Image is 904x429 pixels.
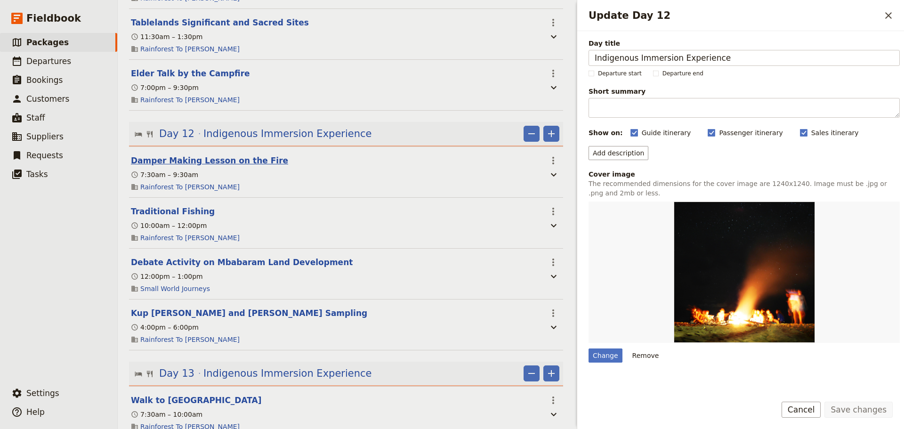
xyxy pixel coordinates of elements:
button: Edit this itinerary item [131,257,353,268]
div: Cover image [589,170,900,179]
div: Change [589,348,622,363]
button: Actions [545,15,561,31]
span: Guide itinerary [642,128,691,138]
button: Edit this itinerary item [131,155,288,166]
span: Indigenous Immersion Experience [203,366,371,380]
p: The recommended dimensions for the cover image are 1240x1240. Image must be .jpg or .png and 2mb ... [589,179,900,198]
span: Sales itinerary [811,128,859,138]
button: Edit this itinerary item [131,206,215,217]
span: Day title [589,39,900,48]
button: Save changes [824,402,893,418]
div: 7:30am – 9:30am [131,170,198,179]
textarea: Short summary [589,98,900,118]
button: Edit day information [135,366,371,380]
button: Actions [545,153,561,169]
span: Settings [26,389,59,398]
div: 7:30am – 10:00am [131,410,202,419]
span: Customers [26,94,69,104]
span: Requests [26,151,63,160]
span: Bookings [26,75,63,85]
button: Actions [545,392,561,408]
button: Edit this itinerary item [131,395,262,406]
a: Rainforest To [PERSON_NAME] [140,233,240,243]
span: Indigenous Immersion Experience [203,127,371,141]
a: Rainforest To [PERSON_NAME] [140,95,240,105]
span: Suppliers [26,132,64,141]
button: Remove [628,348,663,363]
div: Show on: [589,128,623,138]
div: 4:00pm – 6:00pm [131,323,199,332]
span: Departure end [662,70,703,77]
span: Tasks [26,170,48,179]
button: Cancel [782,402,821,418]
span: Packages [26,38,69,47]
button: Edit day information [135,127,371,141]
h3: Inclusions [589,385,900,404]
span: Fieldbook [26,11,81,25]
h2: Update Day 12 [589,8,880,23]
span: Help [26,407,45,417]
div: 7:00pm – 9:30pm [131,83,199,92]
button: Actions [545,305,561,321]
button: Add [543,365,559,381]
span: Departures [26,57,71,66]
button: Actions [545,203,561,219]
button: Add description [589,146,648,160]
a: Small World Journeys [140,284,210,293]
button: Edit this itinerary item [131,68,250,79]
span: Staff [26,113,45,122]
span: Short summary [589,87,900,96]
span: Departure start [598,70,642,77]
span: Day 13 [159,366,194,380]
button: Close drawer [880,8,896,24]
a: Rainforest To [PERSON_NAME] [140,44,240,54]
div: 10:00am – 12:00pm [131,221,207,230]
div: 12:00pm – 1:00pm [131,272,203,281]
img: https://d33jgr8dhgav85.cloudfront.net/638dda354696e2626e419d95/6833909d97064d45126b4f20?Expires=1... [674,202,815,343]
button: Remove [524,126,540,142]
button: Add [543,126,559,142]
button: Edit this itinerary item [131,17,309,28]
button: Remove [524,365,540,381]
a: Rainforest To [PERSON_NAME] [140,182,240,192]
a: Rainforest To [PERSON_NAME] [140,335,240,344]
span: Day 12 [159,127,194,141]
span: Passenger itinerary [719,128,783,138]
div: 11:30am – 1:30pm [131,32,202,41]
button: Actions [545,65,561,81]
input: Day title [589,50,900,66]
button: Actions [545,254,561,270]
button: Edit this itinerary item [131,308,367,319]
